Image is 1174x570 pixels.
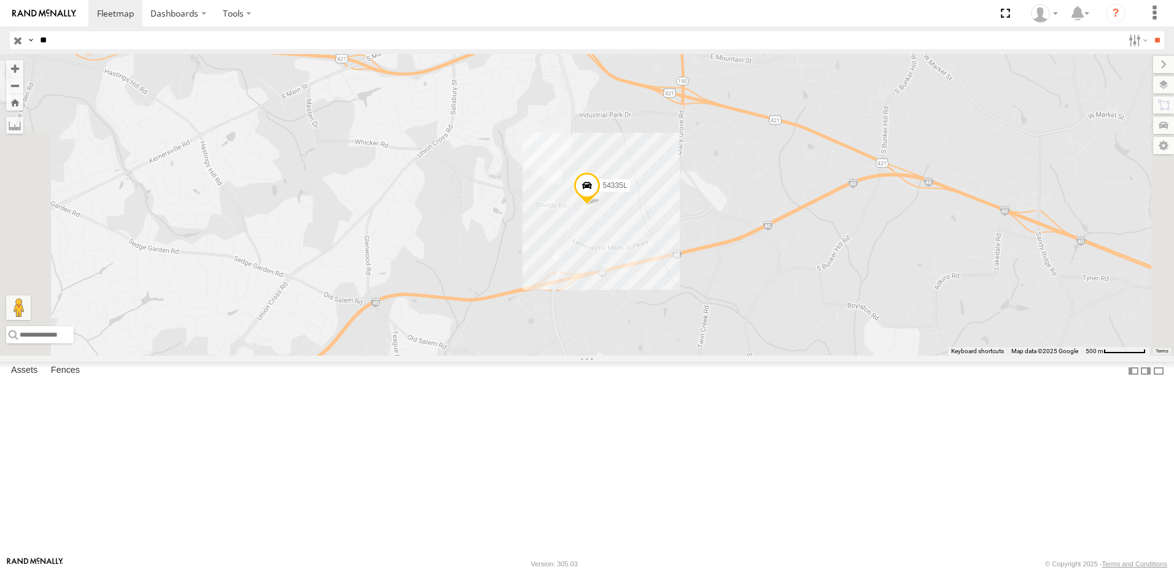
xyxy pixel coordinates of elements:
label: Measure [6,117,23,134]
label: Fences [45,362,86,380]
span: Map data ©2025 Google [1011,348,1078,354]
i: ? [1106,4,1125,23]
button: Map Scale: 500 m per 65 pixels [1082,347,1149,356]
a: Visit our Website [7,558,63,570]
label: Map Settings [1153,137,1174,154]
a: Terms [1156,348,1168,353]
button: Zoom out [6,77,23,94]
div: Version: 305.03 [531,560,578,568]
div: Brandon Shelton [1027,4,1062,23]
label: Hide Summary Table [1153,362,1165,380]
button: Zoom Home [6,94,23,111]
span: 500 m [1086,348,1103,354]
button: Drag Pegman onto the map to open Street View [6,295,31,320]
label: Assets [5,362,44,380]
div: © Copyright 2025 - [1045,560,1167,568]
img: rand-logo.svg [12,9,76,18]
label: Search Filter Options [1124,31,1150,49]
button: Keyboard shortcuts [951,347,1004,356]
button: Zoom in [6,60,23,77]
label: Dock Summary Table to the Right [1140,362,1152,380]
span: 54335L [603,181,628,189]
a: Terms and Conditions [1102,560,1167,568]
label: Search Query [26,31,36,49]
label: Dock Summary Table to the Left [1127,362,1140,380]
